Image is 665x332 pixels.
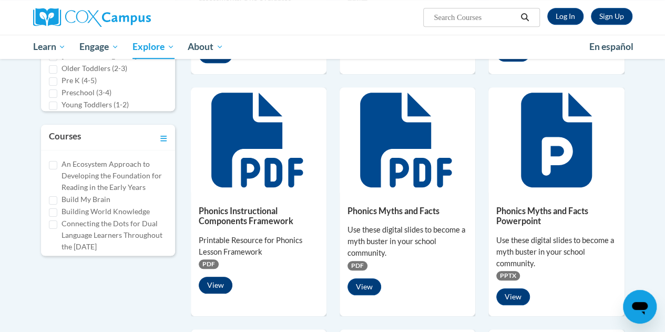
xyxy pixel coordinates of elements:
label: Build My Brain [62,194,110,205]
span: PDF [199,259,219,269]
a: Log In [547,8,584,25]
label: Pre K (4-5) [62,75,97,86]
a: Register [591,8,632,25]
input: Search Courses [433,11,517,24]
a: About [181,35,230,59]
span: PDF [347,261,367,270]
span: Engage [79,41,119,53]
button: View [199,277,232,294]
label: Building World Knowledge [62,206,150,217]
label: Preschool (3-4) [62,87,111,98]
button: Search [517,11,533,24]
label: Cox Campus Structured Literacy Certificate Exam [62,254,167,277]
a: Learn [26,35,73,59]
button: View [347,278,381,295]
img: Cox Campus [33,8,151,27]
a: Explore [126,35,181,59]
span: En español [589,41,633,52]
h5: Phonics Instructional Components Framework [199,206,319,226]
label: Connecting the Dots for Dual Language Learners Throughout the [DATE] [62,218,167,253]
a: Toggle collapse [160,130,167,145]
span: Learn [33,41,66,53]
label: Young Toddlers (1-2) [62,99,129,110]
label: Older Toddlers (2-3) [62,63,127,74]
span: About [188,41,223,53]
h5: Phonics Myths and Facts [347,206,467,216]
span: Explore [132,41,175,53]
h3: Courses [49,130,81,145]
div: Printable Resource for Phonics Lesson Framework [199,235,319,258]
a: Engage [73,35,126,59]
div: Main menu [25,35,640,59]
button: View [496,288,530,305]
a: En español [582,36,640,58]
span: PPTX [496,271,520,280]
div: Use these digital slides to become a myth buster in your school community. [496,235,616,269]
label: An Ecosystem Approach to Developing the Foundation for Reading in the Early Years [62,158,167,193]
iframe: Button to launch messaging window [623,290,657,324]
div: Use these digital slides to become a myth buster in your school community. [347,224,467,259]
h5: Phonics Myths and Facts Powerpoint [496,206,616,226]
a: Cox Campus [33,8,222,27]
